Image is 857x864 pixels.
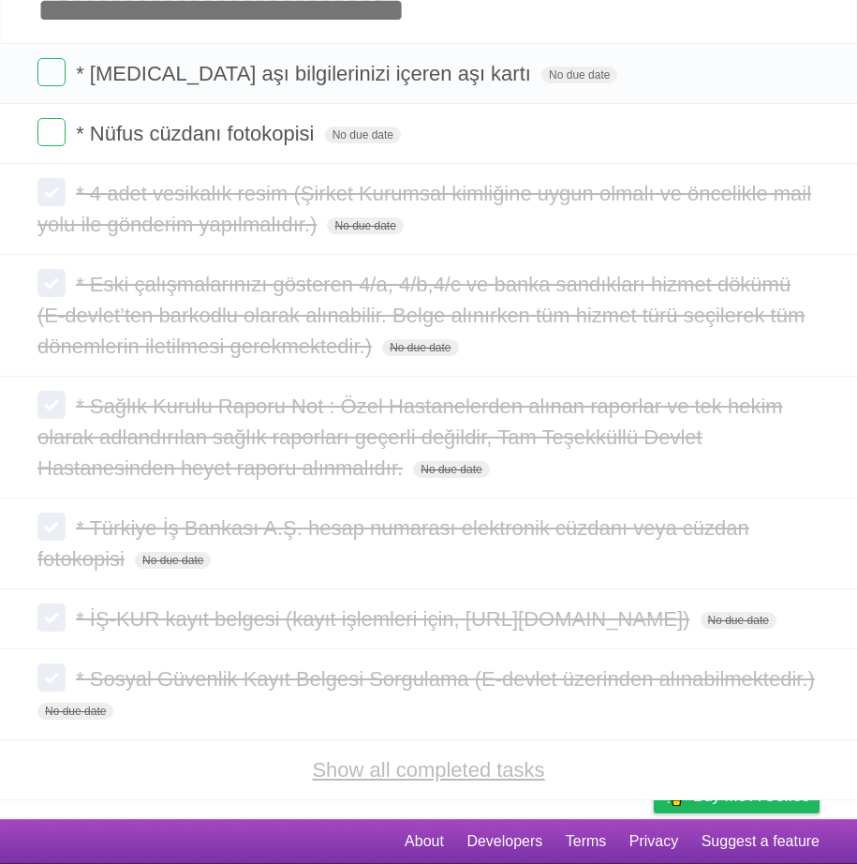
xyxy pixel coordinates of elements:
[701,612,776,629] span: No due date
[325,127,401,143] span: No due date
[37,58,66,86] label: Done
[76,607,694,631] span: * İŞ-KUR kayıt belgesi (kayıt işlemleri için, [URL][DOMAIN_NAME])
[382,339,458,356] span: No due date
[76,62,536,85] span: * [MEDICAL_DATA] aşı bilgilerinizi içeren aşı kartı
[327,217,403,234] span: No due date
[37,395,783,480] span: * Sağlık Kurulu Raporu Not : Özel Hastanelerden alınan raporlar ve tek hekim olarak adlandırılan ...
[466,824,542,859] a: Developers
[413,461,489,478] span: No due date
[37,178,66,206] label: Done
[37,703,113,720] span: No due date
[702,824,820,859] a: Suggest a feature
[76,122,318,145] span: * Nüfus cüzdanı fotokopisi
[405,824,444,859] a: About
[37,513,66,541] label: Done
[629,824,678,859] a: Privacy
[76,667,820,691] span: * Sosyal Güvenlik Kayıt Belgesi Sorgulama (E-devlet üzerinden alınabilmektedir.)
[541,67,617,83] span: No due date
[37,516,749,571] span: * Türkiye İş Bankası A.Ş. hesap numarası elektronik cüzdanı veya cüzdan fotokopisi
[135,552,211,569] span: No due date
[37,118,66,146] label: Done
[37,269,66,297] label: Done
[312,758,544,782] a: Show all completed tasks
[693,780,810,812] span: Buy me a coffee
[37,391,66,419] label: Done
[566,824,607,859] a: Terms
[37,273,805,358] span: * Eski çalışmalarınızı gösteren 4/a, 4/b,4/c ve banka sandıkları hizmet dökümü (E-devlet’ten bark...
[37,663,66,692] label: Done
[37,182,811,236] span: * 4 adet vesikalık resim (Şirket Kurumsal kimliğine uygun olmalı ve öncelikle mail yolu ile gönde...
[37,603,66,632] label: Done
